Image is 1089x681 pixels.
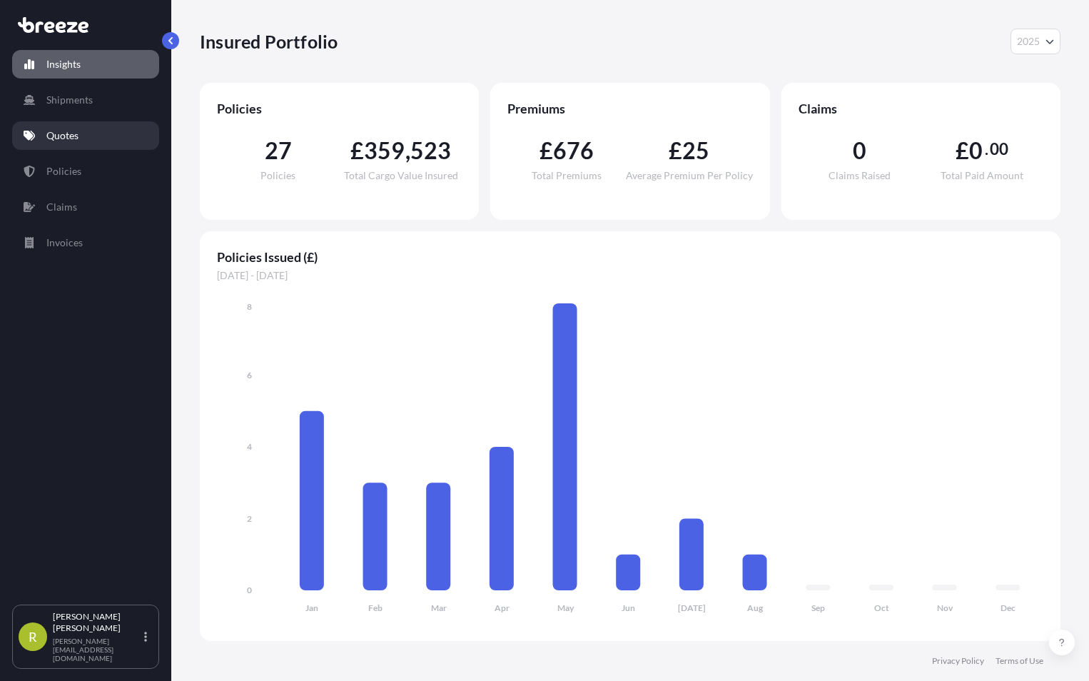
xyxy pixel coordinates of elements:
span: Policies [260,171,295,181]
a: Terms of Use [996,655,1043,667]
span: Premiums [507,100,752,117]
tspan: May [557,602,574,613]
span: 0 [969,139,983,162]
a: Privacy Policy [932,655,984,667]
tspan: Nov [937,602,953,613]
a: Quotes [12,121,159,150]
tspan: 0 [247,585,252,595]
span: [DATE] - [DATE] [217,268,1043,283]
span: Total Premiums [532,171,602,181]
p: Shipments [46,93,93,107]
span: Policies [217,100,462,117]
span: 2025 [1017,34,1040,49]
span: R [29,630,37,644]
tspan: 8 [247,301,252,312]
tspan: Sep [811,602,825,613]
span: 25 [682,139,709,162]
tspan: 2 [247,513,252,524]
p: Quotes [46,128,78,143]
tspan: Jan [305,602,318,613]
tspan: Mar [431,602,447,613]
tspan: Aug [747,602,764,613]
p: Policies [46,164,81,178]
span: Average Premium Per Policy [626,171,753,181]
span: Policies Issued (£) [217,248,1043,266]
span: , [405,139,410,162]
span: £ [669,139,682,162]
span: £ [956,139,969,162]
button: Year Selector [1011,29,1060,54]
tspan: Oct [874,602,889,613]
span: Claims [799,100,1043,117]
tspan: Jun [622,602,635,613]
span: £ [540,139,553,162]
span: £ [350,139,364,162]
span: Total Cargo Value Insured [344,171,458,181]
p: Invoices [46,236,83,250]
p: [PERSON_NAME][EMAIL_ADDRESS][DOMAIN_NAME] [53,637,141,662]
span: 676 [553,139,594,162]
span: 00 [990,143,1008,155]
span: Claims Raised [829,171,891,181]
tspan: Dec [1001,602,1015,613]
tspan: Apr [495,602,510,613]
a: Claims [12,193,159,221]
span: Total Paid Amount [941,171,1023,181]
a: Shipments [12,86,159,114]
tspan: [DATE] [678,602,706,613]
tspan: 4 [247,441,252,452]
tspan: 6 [247,370,252,380]
span: 523 [410,139,452,162]
p: [PERSON_NAME] [PERSON_NAME] [53,611,141,634]
tspan: Feb [368,602,383,613]
span: . [985,143,988,155]
a: Invoices [12,228,159,257]
span: 27 [265,139,292,162]
p: Insights [46,57,81,71]
span: 359 [364,139,405,162]
a: Policies [12,157,159,186]
p: Claims [46,200,77,214]
span: 0 [853,139,866,162]
a: Insights [12,50,159,79]
p: Insured Portfolio [200,30,338,53]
